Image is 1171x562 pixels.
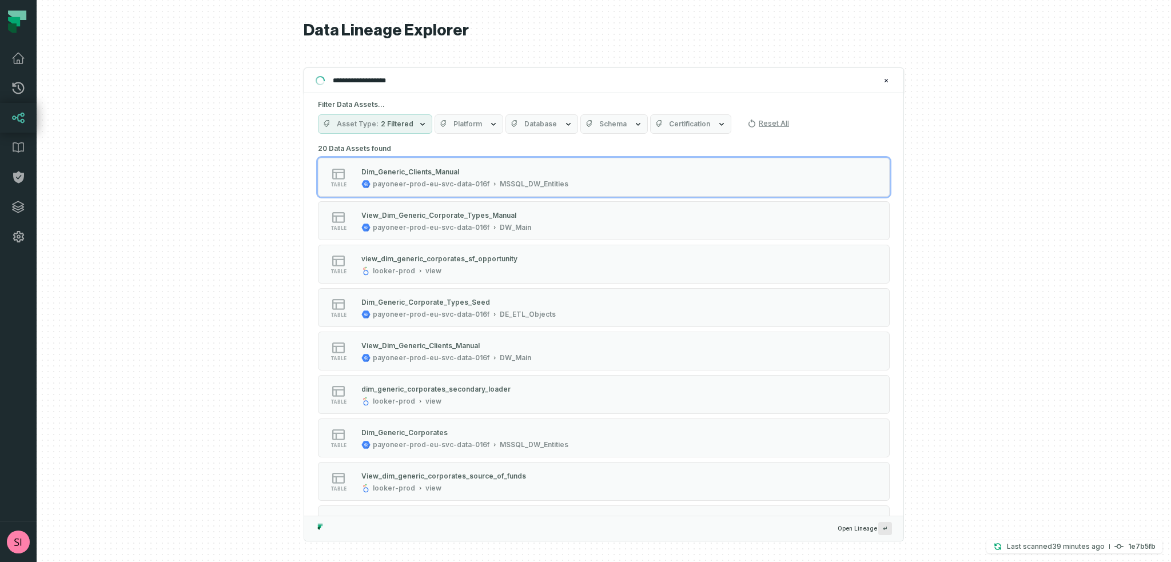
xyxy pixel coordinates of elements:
div: View_Dim_Generic_Corporate_Types_Manual [361,211,516,220]
button: Schema [580,114,648,134]
button: Platform [435,114,503,134]
div: Dim_Generic_Corporate_Types_Seed [361,298,490,306]
button: tablepayoneer-prod-eu-svc-data-016fMSSQL_DW_Entities [318,158,890,197]
h1: Data Lineage Explorer [304,21,904,41]
span: 2 Filtered [381,119,413,129]
div: payoneer-prod-eu-svc-data-016f [373,440,489,449]
div: payoneer-prod-eu-svc-data-016f [373,310,489,319]
div: payoneer-prod-eu-svc-data-016f [373,180,489,189]
span: Database [524,119,557,129]
button: tablelooker-prodview [318,375,890,414]
span: Certification [669,119,710,129]
div: Dim_Generic_Corporates [361,428,448,437]
relative-time: Sep 7, 2025, 1:24 PM GMT+3 [1052,542,1105,551]
p: Last scanned [1007,541,1105,552]
span: table [330,269,346,274]
button: Last scanned[DATE] 1:24:37 PM1e7b5fb [986,540,1162,553]
button: tablepayoneer-prod-eu-svc-data-016fDW_Main [318,201,890,240]
button: Asset Type2 Filtered [318,114,432,134]
h4: 1e7b5fb [1128,543,1156,550]
span: table [330,182,346,188]
div: view [425,397,441,406]
button: tablepayoneer-prod-eu-svc-data-016fDW_Main [318,332,890,370]
span: table [330,486,346,492]
button: Clear search query [881,75,892,86]
span: table [330,399,346,405]
div: looker-prod [373,397,415,406]
button: Database [505,114,578,134]
div: payoneer-prod-eu-svc-data-016f [373,223,489,232]
button: Certification [650,114,731,134]
div: View_dim_generic_corporates_source_of_funds [361,472,526,480]
div: MSSQL_DW_Entities [500,180,568,189]
div: MSSQL_DW_Entities [500,440,568,449]
div: looker-prod [373,484,415,493]
div: view_dim_generic_corporates [361,515,465,524]
div: DE_ETL_Objects [500,310,556,319]
span: Asset Type [337,119,379,129]
span: table [330,312,346,318]
div: looker-prod [373,266,415,276]
div: payoneer-prod-eu-svc-data-016f [373,353,489,362]
span: Open Lineage [838,522,892,535]
h5: Filter Data Assets... [318,100,890,109]
div: View_Dim_Generic_Clients_Manual [361,341,480,350]
div: view_dim_generic_corporates_sf_opportunity [361,254,517,263]
span: Press ↵ to add a new Data Asset to the graph [878,522,892,535]
button: tablelooker-prodview [318,505,890,544]
span: table [330,225,346,231]
span: table [330,443,346,448]
div: DW_Main [500,223,531,232]
button: tablepayoneer-prod-eu-svc-data-016fMSSQL_DW_Entities [318,418,890,457]
div: view [425,266,441,276]
button: Reset All [743,114,794,133]
button: tablepayoneer-prod-eu-svc-data-016fDE_ETL_Objects [318,288,890,327]
div: dim_generic_corporates_secondary_loader [361,385,511,393]
div: view [425,484,441,493]
span: table [330,356,346,361]
div: Dim_Generic_Clients_Manual [361,168,459,176]
button: tablelooker-prodview [318,462,890,501]
span: Platform [453,119,482,129]
button: tablelooker-prodview [318,245,890,284]
span: Schema [599,119,627,129]
div: Suggestions [304,141,903,516]
img: avatar of Sivan [7,531,30,553]
div: DW_Main [500,353,531,362]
